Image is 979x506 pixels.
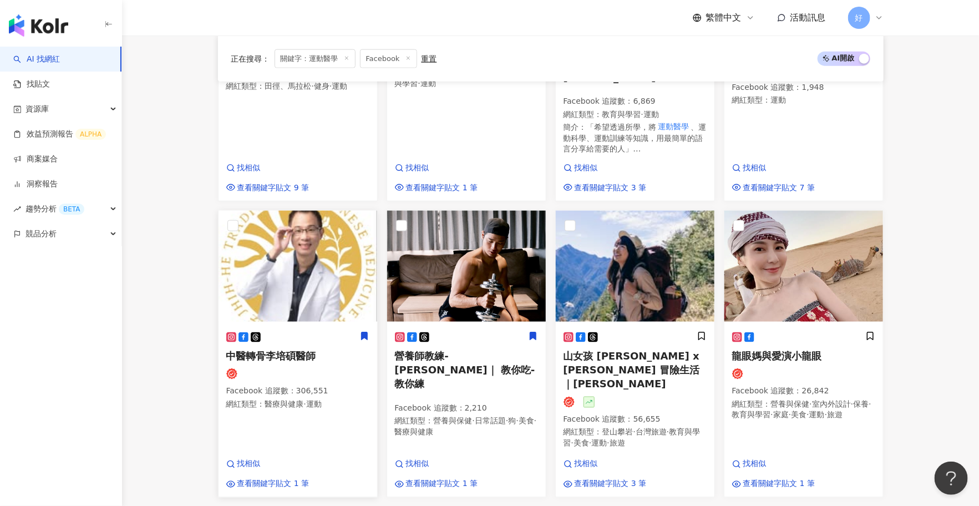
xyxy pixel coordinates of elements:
span: 醫療與健康 [265,400,304,409]
span: 「希望透過所學，將 [587,123,657,131]
span: 好 [855,12,863,24]
span: 美食 [574,439,589,448]
p: Facebook 追蹤數 ： 2,210 [395,403,538,414]
span: 找相似 [575,459,598,470]
span: 找相似 [575,163,598,174]
span: 查看關鍵字貼文 1 筆 [743,479,815,490]
span: 保養 [853,400,869,409]
span: 資源庫 [26,97,49,122]
span: · [851,400,853,409]
span: · [806,411,809,419]
p: 網紅類型 ： [732,95,875,106]
a: 商案媒合 [13,154,58,165]
span: · [869,400,871,409]
a: 查看關鍵字貼文 1 筆 [226,479,310,490]
span: 室內外設計 [812,400,851,409]
p: Facebook 追蹤數 ： 1,948 [732,82,875,93]
span: 營養與保健 [771,400,810,409]
span: · [418,79,420,88]
a: 找相似 [732,459,815,470]
a: 查看關鍵字貼文 3 筆 [564,183,647,194]
span: 運動 [643,110,659,119]
span: 運動 [332,82,347,90]
span: 查看關鍵字貼文 3 筆 [575,479,647,490]
iframe: Help Scout Beacon - Open [935,462,968,495]
p: Facebook 追蹤數 ： 56,655 [564,414,707,426]
p: Facebook 追蹤數 ： 306,551 [226,386,369,397]
a: 找相似 [564,459,647,470]
span: 運動 [306,400,322,409]
img: KOL Avatar [556,211,714,322]
div: 重置 [422,54,437,63]
a: KOL Avatar營養師教練-[PERSON_NAME]｜ 教你吃-教你練Facebook 追蹤數：2,210網紅類型：營養與保健·日常話題·狗·美食·醫療與健康找相似查看關鍵字貼文 1 筆 [387,210,546,498]
span: · [589,439,591,448]
a: 查看關鍵字貼文 9 筆 [226,183,310,194]
img: KOL Avatar [219,211,377,322]
span: 家庭 [773,411,789,419]
a: 效益預測報告ALPHA [13,129,106,140]
img: KOL Avatar [387,211,546,322]
span: · [329,82,332,90]
span: 找相似 [743,459,767,470]
span: 運動 [771,95,787,104]
span: Facebook [360,49,417,68]
a: 找相似 [564,163,647,174]
span: 教育與學習 [395,68,532,88]
span: 營養與保健 [434,417,473,426]
span: 繁體中文 [706,12,742,24]
span: 中醫轉骨李培碩醫師 [226,351,316,362]
a: 找相似 [732,163,815,174]
a: KOL Avatar山女孩 [PERSON_NAME] x [PERSON_NAME] 冒險生活｜[PERSON_NAME]Facebook 追蹤數：56,655網紅類型：登山攀岩·台灣旅遊·教... [555,210,715,498]
span: rise [13,205,21,213]
a: 查看關鍵字貼文 1 筆 [395,479,478,490]
p: 網紅類型 ： [564,427,707,449]
a: 找相似 [226,163,310,174]
span: · [534,417,536,426]
span: 山女孩 [PERSON_NAME] x [PERSON_NAME] 冒險生活｜[PERSON_NAME] [564,351,700,390]
span: 運動 [591,439,607,448]
a: KOL Avatar龍眼媽與愛演小龍眼Facebook 追蹤數：26,842網紅類型：營養與保健·室內外設計·保養·教育與學習·家庭·美食·運動·旅遊找相似查看關鍵字貼文 1 筆 [724,210,884,498]
span: 台灣旅遊 [636,428,667,437]
a: searchAI 找網紅 [13,54,60,65]
span: 查看關鍵字貼文 7 筆 [743,183,815,194]
a: 查看關鍵字貼文 1 筆 [395,183,478,194]
span: · [312,82,314,90]
span: · [771,411,773,419]
img: KOL Avatar [724,211,883,322]
span: 查看關鍵字貼文 1 筆 [406,479,478,490]
span: 教育與學習 [732,411,771,419]
span: 找相似 [406,163,429,174]
a: 查看關鍵字貼文 1 筆 [732,479,815,490]
a: 找貼文 [13,79,50,90]
a: 找相似 [395,459,478,470]
span: 關鍵字：運動醫學 [275,49,356,68]
a: 查看關鍵字貼文 3 筆 [564,479,647,490]
p: 網紅類型 ： [395,416,538,438]
span: 查看關鍵字貼文 3 筆 [575,183,647,194]
span: 正在搜尋 ： [231,54,270,63]
span: · [789,411,791,419]
span: 查看關鍵字貼文 1 筆 [237,479,310,490]
span: 旅遊 [610,439,625,448]
mark: 運動醫學 [657,121,691,133]
span: · [633,428,636,437]
span: 找相似 [237,459,261,470]
p: 網紅類型 ： [226,81,369,92]
span: · [506,417,508,426]
span: 醫療與健康 [395,428,434,437]
a: 查看關鍵字貼文 7 筆 [732,183,815,194]
span: · [810,400,812,409]
span: 美食 [519,417,534,426]
span: 找相似 [743,163,767,174]
span: 日常話題 [475,417,506,426]
span: 營養師教練-[PERSON_NAME]｜ 教你吃-教你練 [395,351,535,390]
span: · [825,411,827,419]
span: [PERSON_NAME]治療師/肌力與體能訓練師｜[PERSON_NAME][PERSON_NAME] [PERSON_NAME] [564,16,700,83]
p: 網紅類型 ： [564,109,707,120]
span: 查看關鍵字貼文 1 筆 [406,183,478,194]
span: 運動 [809,411,825,419]
span: · [304,400,306,409]
span: 競品分析 [26,221,57,246]
p: Facebook 追蹤數 ： 26,842 [732,386,875,397]
span: 旅遊 [827,411,843,419]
